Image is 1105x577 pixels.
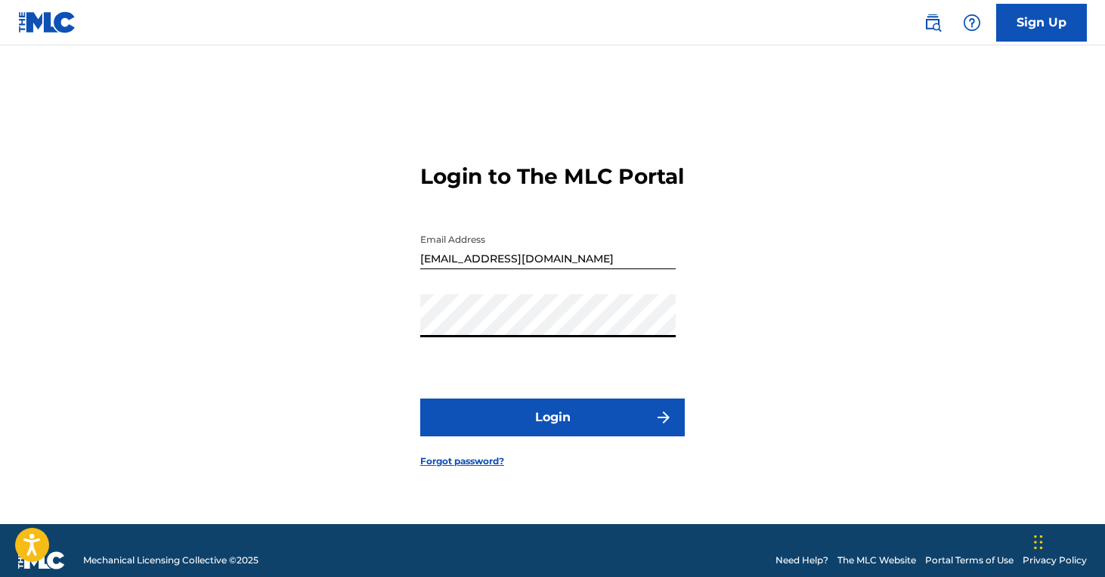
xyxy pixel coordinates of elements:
button: Login [420,399,685,436]
img: search [924,14,942,32]
a: Forgot password? [420,454,504,468]
img: logo [18,551,65,569]
div: Drag [1034,520,1043,565]
img: f7272a7cc735f4ea7f67.svg [655,408,673,427]
a: Need Help? [775,554,828,567]
img: MLC Logo [18,11,76,33]
iframe: Chat Widget [1029,504,1105,577]
a: The MLC Website [837,554,916,567]
span: Mechanical Licensing Collective © 2025 [83,554,258,567]
a: Sign Up [996,4,1087,42]
a: Portal Terms of Use [925,554,1014,567]
a: Privacy Policy [1023,554,1087,567]
img: help [963,14,981,32]
a: Public Search [918,8,948,38]
div: Help [957,8,987,38]
h3: Login to The MLC Portal [420,163,684,190]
